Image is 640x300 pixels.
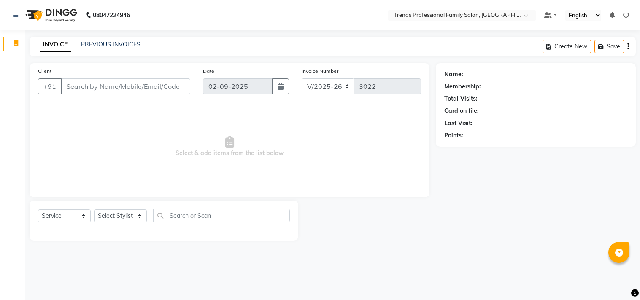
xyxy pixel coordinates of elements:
input: Search by Name/Mobile/Email/Code [61,78,190,94]
div: Membership: [444,82,481,91]
b: 08047224946 [93,3,130,27]
label: Client [38,67,51,75]
button: Save [594,40,624,53]
div: Card on file: [444,107,479,115]
span: Select & add items from the list below [38,104,421,189]
div: Name: [444,70,463,79]
label: Date [203,67,214,75]
button: +91 [38,78,62,94]
div: Points: [444,131,463,140]
input: Search or Scan [153,209,290,222]
a: INVOICE [40,37,71,52]
iframe: chat widget [605,266,632,292]
div: Total Visits: [444,94,478,103]
img: logo [22,3,79,27]
label: Invoice Number [302,67,338,75]
button: Create New [543,40,591,53]
a: PREVIOUS INVOICES [81,40,140,48]
div: Last Visit: [444,119,473,128]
